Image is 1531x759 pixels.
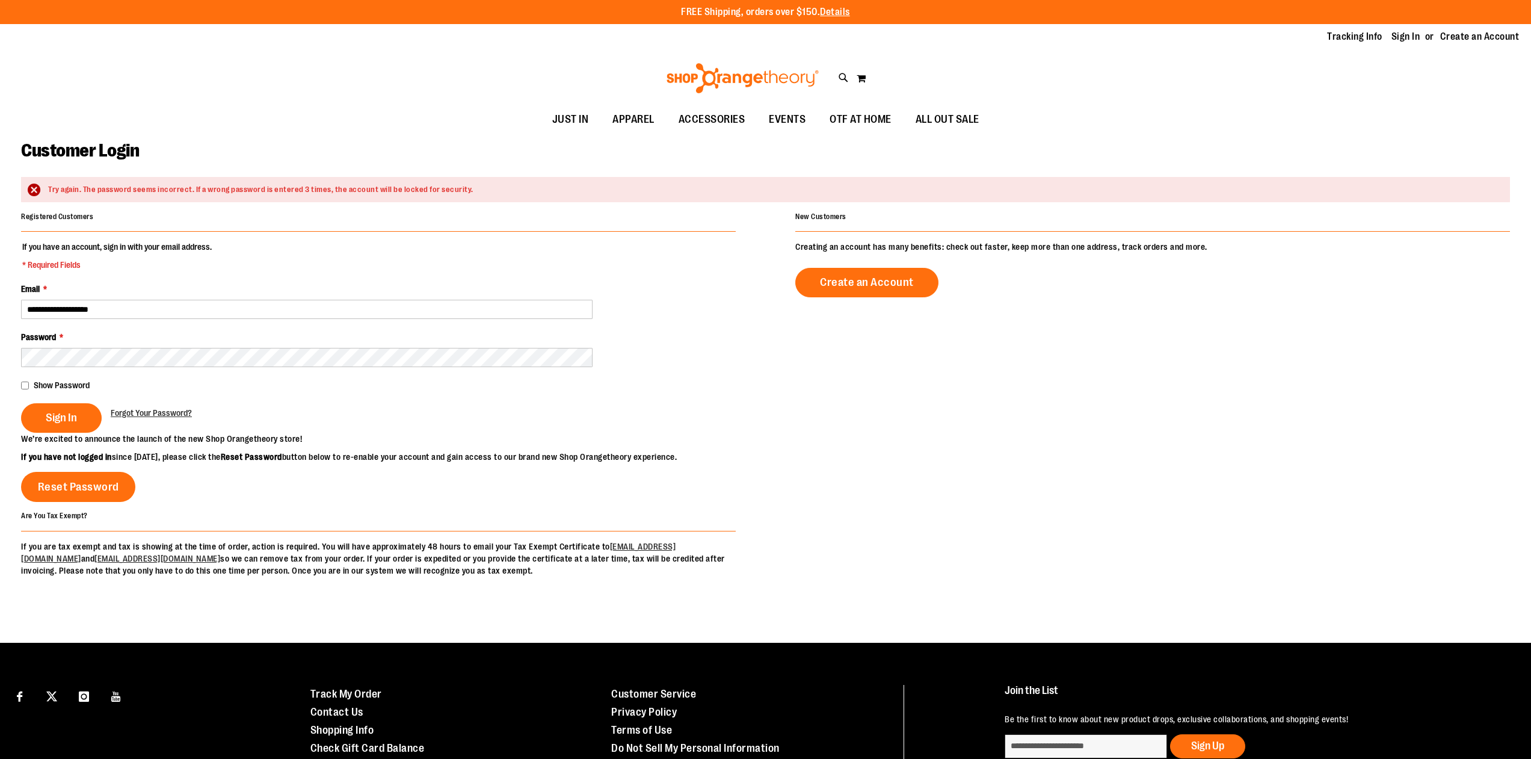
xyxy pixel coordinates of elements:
[1391,30,1420,43] a: Sign In
[795,241,1510,253] p: Creating an account has many benefits: check out faster, keep more than one address, track orders...
[9,685,30,706] a: Visit our Facebook page
[769,106,806,133] span: EVENTS
[916,106,979,133] span: ALL OUT SALE
[38,480,119,494] span: Reset Password
[611,688,696,700] a: Customer Service
[48,184,1498,196] div: Try again. The password seems incorrect. If a wrong password is entered 3 times, the account will...
[1005,713,1497,725] p: Be the first to know about new product drops, exclusive collaborations, and shopping events!
[1440,30,1520,43] a: Create an Account
[612,106,655,133] span: APPAREL
[1005,685,1497,707] h4: Join the List
[679,106,745,133] span: ACCESSORIES
[21,452,112,462] strong: If you have not logged in
[1327,30,1382,43] a: Tracking Info
[21,140,139,161] span: Customer Login
[1191,740,1224,752] span: Sign Up
[73,685,94,706] a: Visit our Instagram page
[34,380,90,390] span: Show Password
[1170,734,1245,758] button: Sign Up
[221,452,282,462] strong: Reset Password
[21,212,93,221] strong: Registered Customers
[21,332,56,342] span: Password
[820,276,914,289] span: Create an Account
[830,106,892,133] span: OTF AT HOME
[310,724,374,736] a: Shopping Info
[795,212,846,221] strong: New Customers
[310,706,363,718] a: Contact Us
[552,106,589,133] span: JUST IN
[611,706,677,718] a: Privacy Policy
[795,268,938,297] a: Create an Account
[611,742,780,754] a: Do Not Sell My Personal Information
[611,724,672,736] a: Terms of Use
[1005,734,1167,758] input: enter email
[22,259,212,271] span: * Required Fields
[46,411,77,424] span: Sign In
[21,541,736,577] p: If you are tax exempt and tax is showing at the time of order, action is required. You will have ...
[111,407,192,419] a: Forgot Your Password?
[310,688,382,700] a: Track My Order
[21,451,766,463] p: since [DATE], please click the button below to re-enable your account and gain access to our bran...
[310,742,425,754] a: Check Gift Card Balance
[820,7,850,17] a: Details
[681,5,850,19] p: FREE Shipping, orders over $150.
[665,63,821,93] img: Shop Orangetheory
[42,685,63,706] a: Visit our X page
[94,554,220,563] a: [EMAIL_ADDRESS][DOMAIN_NAME]
[21,433,766,445] p: We’re excited to announce the launch of the new Shop Orangetheory store!
[21,403,102,433] button: Sign In
[106,685,127,706] a: Visit our Youtube page
[21,472,135,502] a: Reset Password
[21,284,40,294] span: Email
[111,408,192,418] span: Forgot Your Password?
[21,542,676,563] a: [EMAIL_ADDRESS][DOMAIN_NAME]
[21,512,88,520] strong: Are You Tax Exempt?
[21,241,213,271] legend: If you have an account, sign in with your email address.
[46,691,57,702] img: Twitter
